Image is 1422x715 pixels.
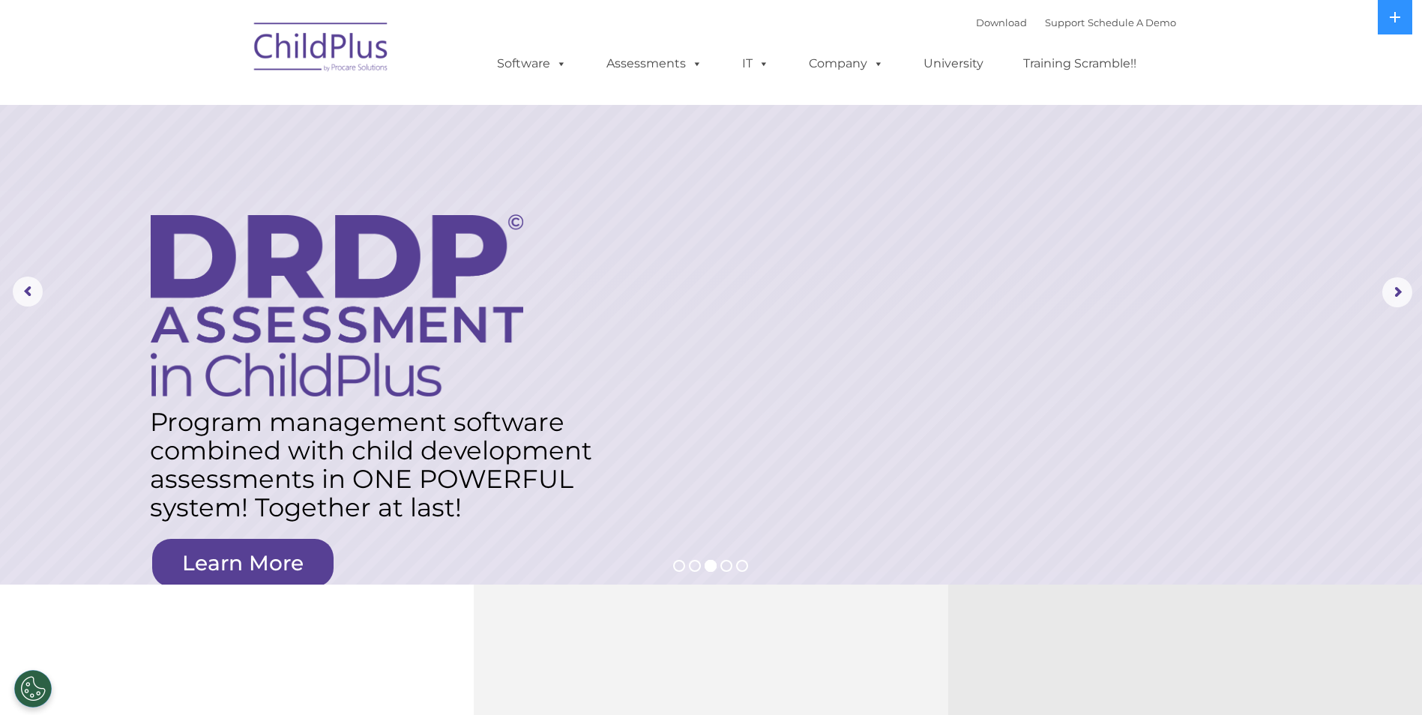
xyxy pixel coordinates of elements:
a: Company [794,49,899,79]
a: University [909,49,998,79]
span: Phone number [208,160,272,172]
a: Software [482,49,582,79]
a: IT [727,49,784,79]
a: Download [976,16,1027,28]
img: DRDP Assessment in ChildPlus [151,214,523,396]
span: Last name [208,99,254,110]
a: Assessments [591,49,717,79]
a: Support [1045,16,1085,28]
a: Training Scramble!! [1008,49,1151,79]
rs-layer: Program management software combined with child development assessments in ONE POWERFUL system! T... [150,408,605,522]
img: ChildPlus by Procare Solutions [247,12,397,87]
button: Cookies Settings [14,670,52,708]
font: | [976,16,1176,28]
a: Schedule A Demo [1088,16,1176,28]
a: Learn More [152,539,334,587]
